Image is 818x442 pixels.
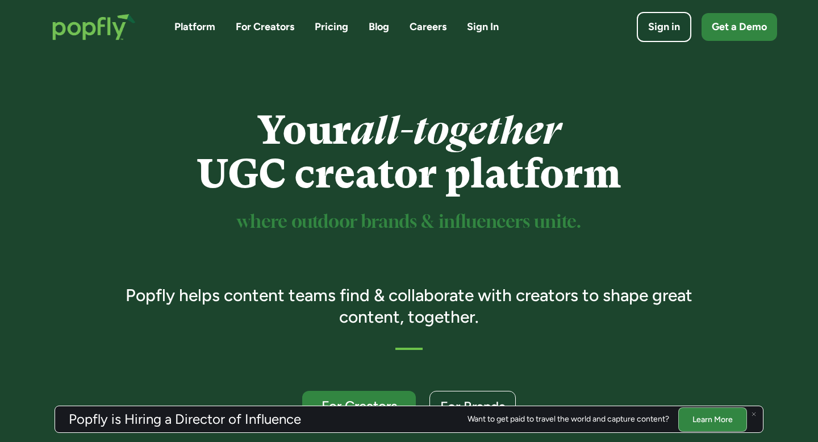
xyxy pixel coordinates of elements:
[351,107,561,153] em: all-together
[637,12,691,42] a: Sign in
[712,20,767,34] div: Get a Demo
[678,407,747,431] a: Learn More
[369,20,389,34] a: Blog
[315,20,348,34] a: Pricing
[312,399,406,413] div: For Creators
[236,20,294,34] a: For Creators
[41,2,147,52] a: home
[429,391,516,422] a: For Brands
[302,391,416,422] a: For Creators
[410,20,446,34] a: Careers
[237,214,581,231] sup: where outdoor brands & influencers unite.
[69,412,301,426] h3: Popfly is Hiring a Director of Influence
[110,285,709,327] h3: Popfly helps content teams find & collaborate with creators to shape great content, together.
[174,20,215,34] a: Platform
[110,109,709,196] h1: Your UGC creator platform
[440,399,505,414] div: For Brands
[468,415,669,424] div: Want to get paid to travel the world and capture content?
[702,13,777,41] a: Get a Demo
[648,20,680,34] div: Sign in
[467,20,499,34] a: Sign In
